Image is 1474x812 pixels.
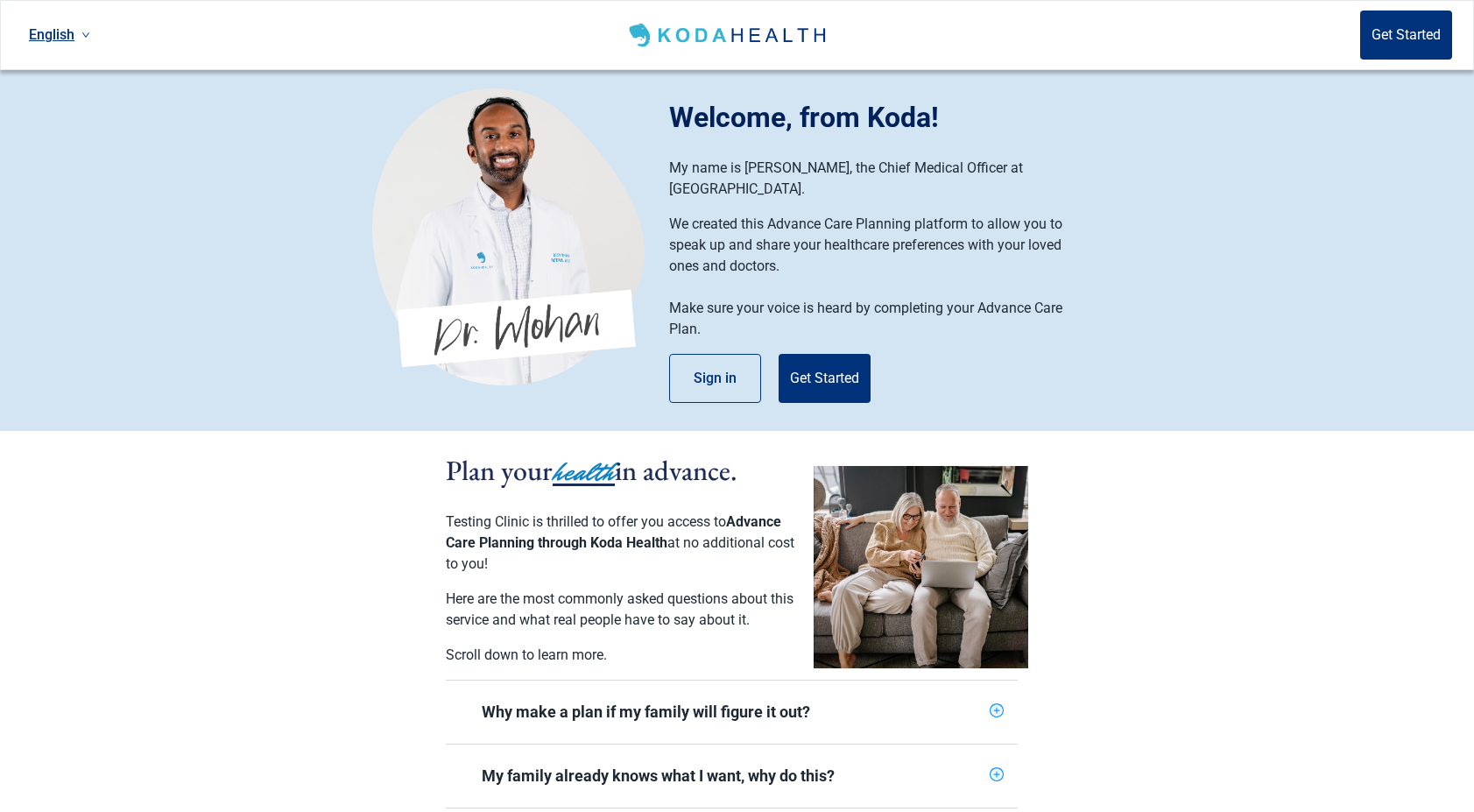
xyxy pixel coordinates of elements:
span: plus-circle [990,703,1004,717]
button: Get Started [779,354,871,403]
img: Couple planning their healthcare together [814,466,1028,668]
span: Testing Clinic is thrilled to offer you access to [446,513,726,530]
img: Koda Health [372,88,645,385]
span: in advance. [615,452,737,489]
span: down [81,31,90,39]
div: My family already knows what I want, why do this? [446,745,1018,808]
img: Koda Health [625,21,833,49]
div: Why make a plan if my family will figure it out? [446,681,1018,744]
span: Plan your [446,452,553,489]
a: Current language: English [22,20,97,49]
button: Get Started [1360,11,1452,60]
h1: Welcome, from Koda! [669,96,1103,138]
div: My family already knows what I want, why do this? [482,766,983,787]
div: Why make a plan if my family will figure it out? [482,702,983,723]
span: health [553,453,615,491]
span: plus-circle [990,767,1004,781]
p: Make sure your voice is heard by completing your Advance Care Plan. [669,298,1085,340]
p: Here are the most commonly asked questions about this service and what real people have to say ab... [446,589,796,631]
p: My name is [PERSON_NAME], the Chief Medical Officer at [GEOGRAPHIC_DATA]. [669,158,1085,200]
button: Sign in [669,354,761,403]
p: We created this Advance Care Planning platform to allow you to speak up and share your healthcare... [669,214,1085,277]
p: Scroll down to learn more. [446,645,796,666]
